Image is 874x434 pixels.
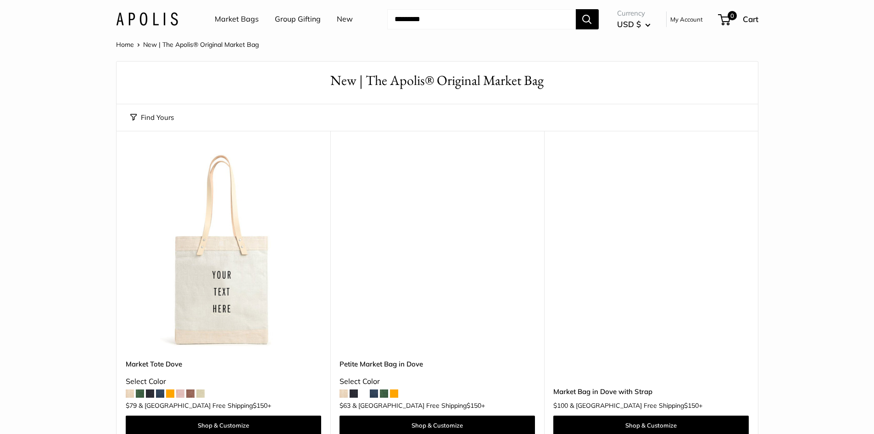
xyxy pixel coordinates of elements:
div: Select Color [340,375,535,389]
span: $79 [126,401,137,410]
span: & [GEOGRAPHIC_DATA] Free Shipping + [570,402,702,409]
nav: Breadcrumb [116,39,259,51]
input: Search... [387,9,576,29]
a: 0 Cart [719,12,758,27]
a: Market Bags [215,12,259,26]
span: New | The Apolis® Original Market Bag [143,40,259,49]
a: Market Tote DoveMarket Tote Dove [126,154,321,349]
span: USD $ [617,19,641,29]
a: Petite Market Bag in DovePetite Market Bag in Dove [340,154,535,349]
span: $150 [684,401,699,410]
a: Group Gifting [275,12,321,26]
img: Apolis [116,12,178,26]
a: Market Bag in Dove with StrapMarket Bag in Dove with Strap [553,154,749,349]
span: 0 [727,11,736,20]
span: $63 [340,401,351,410]
button: USD $ [617,17,651,32]
a: Petite Market Bag in Dove [340,359,535,369]
span: & [GEOGRAPHIC_DATA] Free Shipping + [352,402,485,409]
img: Market Tote Dove [126,154,321,349]
span: Cart [743,14,758,24]
span: & [GEOGRAPHIC_DATA] Free Shipping + [139,402,271,409]
span: $150 [253,401,267,410]
a: Market Bag in Dove with Strap [553,386,749,397]
button: Find Yours [130,111,174,124]
h1: New | The Apolis® Original Market Bag [130,71,744,90]
span: $150 [467,401,481,410]
span: $100 [553,401,568,410]
button: Search [576,9,599,29]
a: Market Tote Dove [126,359,321,369]
div: Select Color [126,375,321,389]
a: My Account [670,14,703,25]
a: Home [116,40,134,49]
a: New [337,12,353,26]
span: Currency [617,7,651,20]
